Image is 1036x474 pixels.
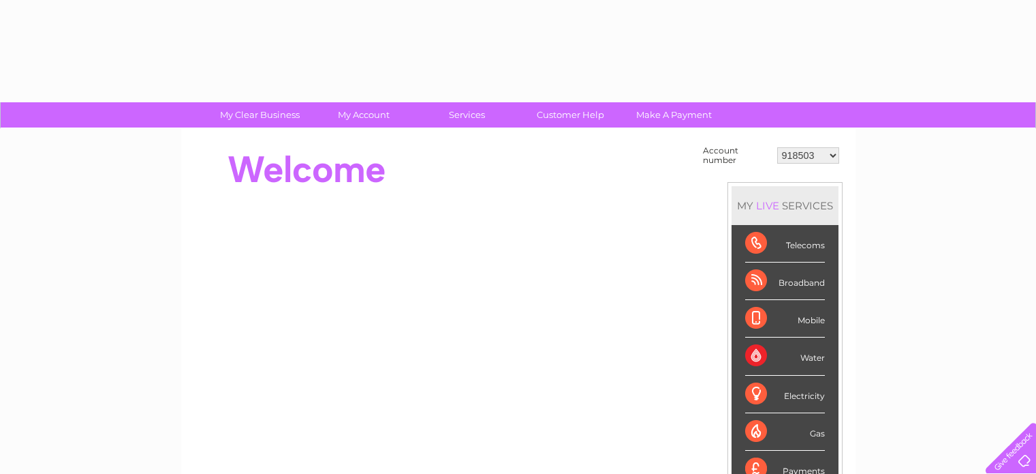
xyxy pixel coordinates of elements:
div: LIVE [753,199,782,212]
div: Broadband [745,263,825,300]
a: Make A Payment [618,102,730,128]
div: Water [745,338,825,375]
a: Services [411,102,523,128]
div: Gas [745,413,825,451]
div: Mobile [745,300,825,338]
a: My Clear Business [204,102,316,128]
div: Telecoms [745,225,825,263]
a: My Account [307,102,420,128]
td: Account number [700,143,774,168]
div: Electricity [745,376,825,413]
div: MY SERVICES [732,186,838,225]
a: Customer Help [514,102,627,128]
